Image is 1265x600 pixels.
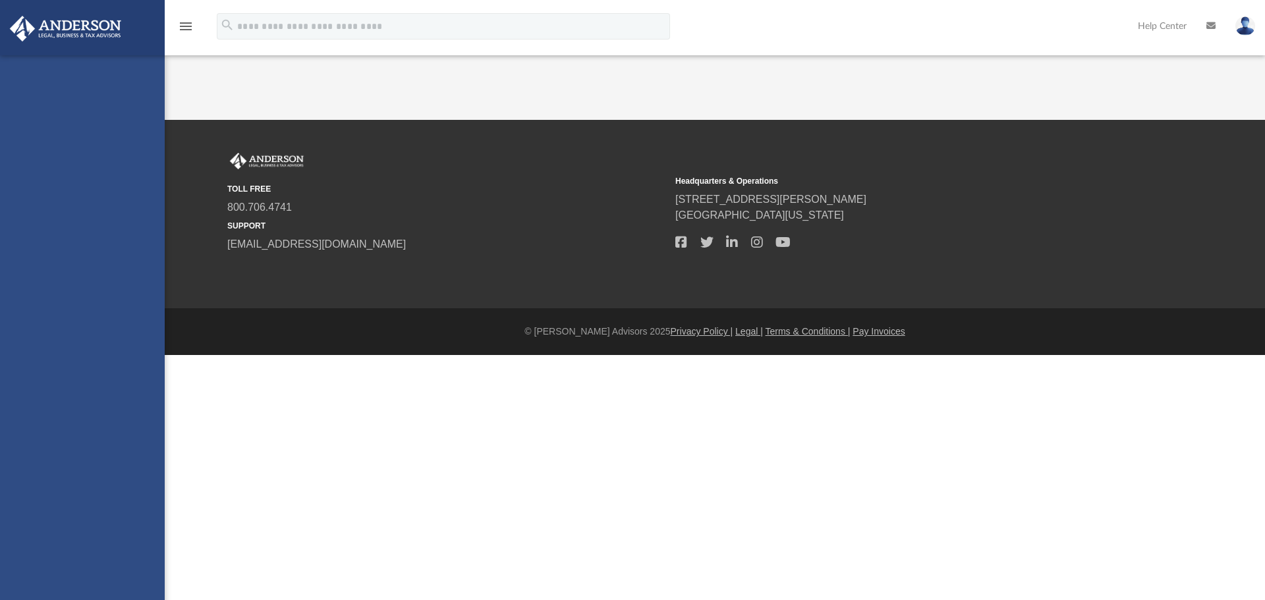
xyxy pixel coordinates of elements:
img: Anderson Advisors Platinum Portal [227,153,306,170]
a: [GEOGRAPHIC_DATA][US_STATE] [675,209,844,221]
a: [EMAIL_ADDRESS][DOMAIN_NAME] [227,238,406,250]
a: 800.706.4741 [227,202,292,213]
div: © [PERSON_NAME] Advisors 2025 [165,325,1265,339]
img: Anderson Advisors Platinum Portal [6,16,125,41]
a: [STREET_ADDRESS][PERSON_NAME] [675,194,866,205]
a: Legal | [735,326,763,337]
a: menu [178,25,194,34]
a: Pay Invoices [853,326,905,337]
small: Headquarters & Operations [675,175,1114,187]
small: SUPPORT [227,220,666,232]
i: menu [178,18,194,34]
a: Privacy Policy | [671,326,733,337]
img: User Pic [1235,16,1255,36]
i: search [220,18,235,32]
small: TOLL FREE [227,183,666,195]
a: Terms & Conditions | [766,326,851,337]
